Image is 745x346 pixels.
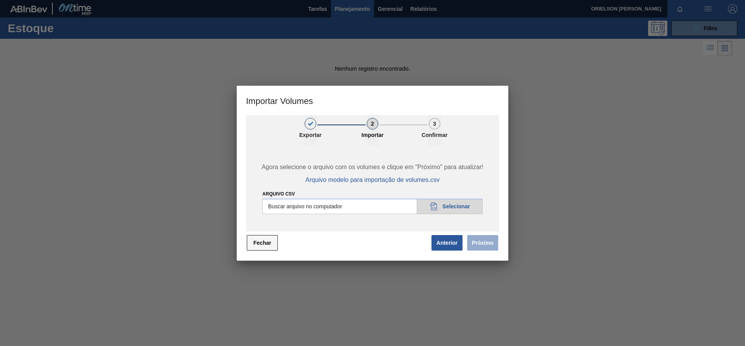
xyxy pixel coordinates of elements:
span: Agora selecione o arquivo com os volumes e clique em "Próximo" para atualizar! [255,164,490,171]
button: Anterior [431,235,463,251]
button: 1Exportar [303,115,317,146]
button: 2Importar [366,115,379,146]
div: 2 [367,118,378,130]
h3: Importar Volumes [237,86,508,115]
div: 3 [429,118,440,130]
span: Arquivo modelo para importação de volumes.csv [305,176,440,183]
label: Arquivo csv [262,191,295,197]
button: Fechar [247,235,278,251]
p: Confirmar [415,132,454,138]
p: Importar [353,132,392,138]
button: 3Confirmar [428,115,442,146]
div: 1 [305,118,316,130]
p: Exportar [291,132,330,138]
